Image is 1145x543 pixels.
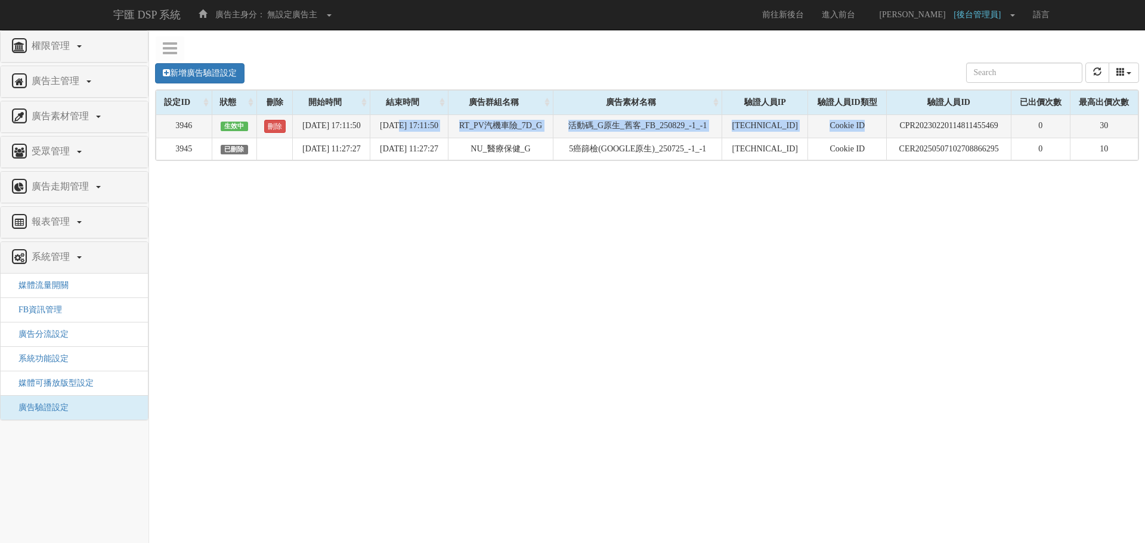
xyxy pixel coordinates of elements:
[1011,91,1070,114] div: 已出價次數
[370,138,448,160] td: [DATE] 11:27:27
[10,107,139,126] a: 廣告素材管理
[10,378,94,387] a: 媒體可播放版型設定
[448,114,553,138] td: RT_PV汽機車險_7D_G
[722,138,808,160] td: [TECHNICAL_ID]
[10,248,139,267] a: 系統管理
[887,138,1011,160] td: CER20250507102708866295
[553,114,722,138] td: 活動碼_G原生_舊客_FB_250829_-1_-1
[156,138,212,160] td: 3945
[553,91,722,114] div: 廣告素材名稱
[1070,114,1138,138] td: 30
[29,41,76,51] span: 權限管理
[155,63,245,83] a: 新增廣告驗證設定
[887,114,1011,138] td: CPR20230220114811455469
[10,213,139,232] a: 報表管理
[448,138,553,160] td: NU_醫療保健_G
[264,120,286,133] a: 刪除
[10,403,69,412] a: 廣告驗證設定
[10,330,69,339] a: 廣告分流設定
[10,142,139,162] a: 受眾管理
[29,252,76,262] span: 系統管理
[257,91,292,114] div: 刪除
[267,10,317,19] span: 無設定廣告主
[212,91,257,114] div: 狀態
[215,10,265,19] span: 廣告主身分：
[448,91,553,114] div: 廣告群組名稱
[29,216,76,226] span: 報表管理
[221,145,248,154] span: 已刪除
[10,178,139,197] a: 廣告走期管理
[370,91,447,114] div: 結束時間
[29,181,95,191] span: 廣告走期管理
[1011,114,1070,138] td: 0
[722,91,807,114] div: 驗證人員IP
[1011,138,1070,160] td: 0
[1109,63,1140,83] div: Columns
[10,354,69,363] a: 系統功能設定
[1070,138,1138,160] td: 10
[156,114,212,138] td: 3946
[293,114,370,138] td: [DATE] 17:11:50
[1070,91,1138,114] div: 最高出價次數
[10,72,139,91] a: 廣告主管理
[370,114,448,138] td: [DATE] 17:11:50
[10,305,62,314] a: FB資訊管理
[156,91,212,114] div: 設定ID
[966,63,1082,83] input: Search
[10,281,69,290] a: 媒體流量開關
[553,138,722,160] td: 5癌篩檢(GOOGLE原生)_250725_-1_-1
[887,91,1011,114] div: 驗證人員ID
[954,10,1007,19] span: [後台管理員]
[808,138,887,160] td: Cookie ID
[10,37,139,56] a: 權限管理
[873,10,951,19] span: [PERSON_NAME]
[29,111,95,121] span: 廣告素材管理
[1085,63,1109,83] button: refresh
[1109,63,1140,83] button: columns
[293,91,370,114] div: 開始時間
[29,76,85,86] span: 廣告主管理
[808,91,886,114] div: 驗證人員ID類型
[29,146,76,156] span: 受眾管理
[722,114,808,138] td: [TECHNICAL_ID]
[293,138,370,160] td: [DATE] 11:27:27
[808,114,887,138] td: Cookie ID
[221,122,248,131] span: 生效中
